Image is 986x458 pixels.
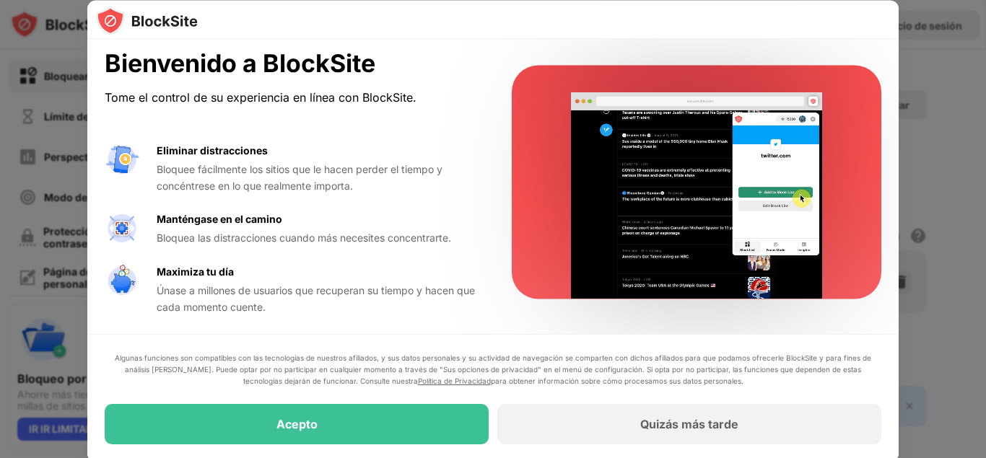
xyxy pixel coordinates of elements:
font: Bloquee fácilmente los sitios que le hacen perder el tiempo y concéntrese en lo que realmente imp... [157,163,442,191]
font: Tome el control de su experiencia en línea con BlockSite. [105,90,416,105]
img: logo-blocksite.svg [96,6,198,35]
font: Únase a millones de usuarios que recuperan su tiempo y hacen que cada momento cuente. [157,284,475,312]
font: Bloquea las distracciones cuando más necesites concentrarte. [157,232,451,244]
font: Acepto [276,417,318,431]
font: Algunas funciones son compatibles con las tecnologías de nuestros afiliados, y sus datos personal... [115,353,871,385]
img: value-focus.svg [105,211,139,246]
img: value-safe-time.svg [105,263,139,298]
font: Bienvenido a BlockSite [105,48,375,78]
font: Manténgase en el camino [157,213,282,225]
a: Política de Privacidad [418,376,491,385]
img: value-avoid-distractions.svg [105,142,139,177]
font: Quizás más tarde [640,417,738,431]
font: Eliminar distracciones [157,144,268,156]
font: para obtener información sobre cómo procesamos sus datos personales. [491,376,743,385]
font: Maximiza tu día [157,265,234,277]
